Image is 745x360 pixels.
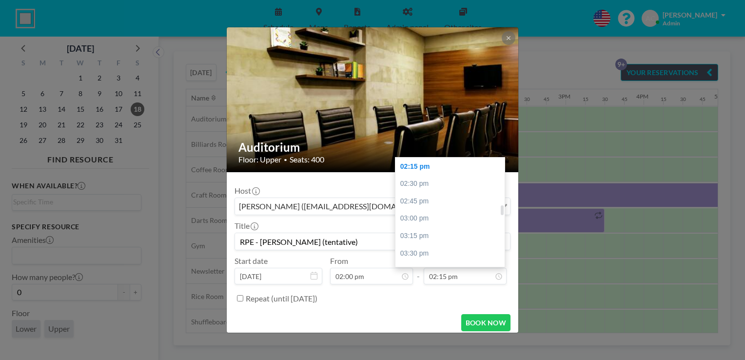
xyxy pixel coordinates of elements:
[235,198,510,215] div: Search for option
[246,294,317,303] label: Repeat (until [DATE])
[395,210,510,227] div: 03:00 pm
[417,260,420,281] span: -
[235,186,259,196] label: Host
[395,193,510,210] div: 02:45 pm
[237,200,437,213] span: [PERSON_NAME] ([EMAIL_ADDRESS][DOMAIN_NAME])
[235,221,257,231] label: Title
[235,233,510,250] input: Andrea's reservation
[284,156,287,163] span: •
[235,256,268,266] label: Start date
[395,245,510,262] div: 03:30 pm
[395,175,510,193] div: 02:30 pm
[461,314,510,331] button: BOOK NOW
[395,262,510,280] div: 03:45 pm
[330,256,348,266] label: From
[227,2,519,198] img: 537.jpg
[238,140,508,155] h2: Auditorium
[290,155,324,164] span: Seats: 400
[395,227,510,245] div: 03:15 pm
[238,155,281,164] span: Floor: Upper
[395,158,510,176] div: 02:15 pm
